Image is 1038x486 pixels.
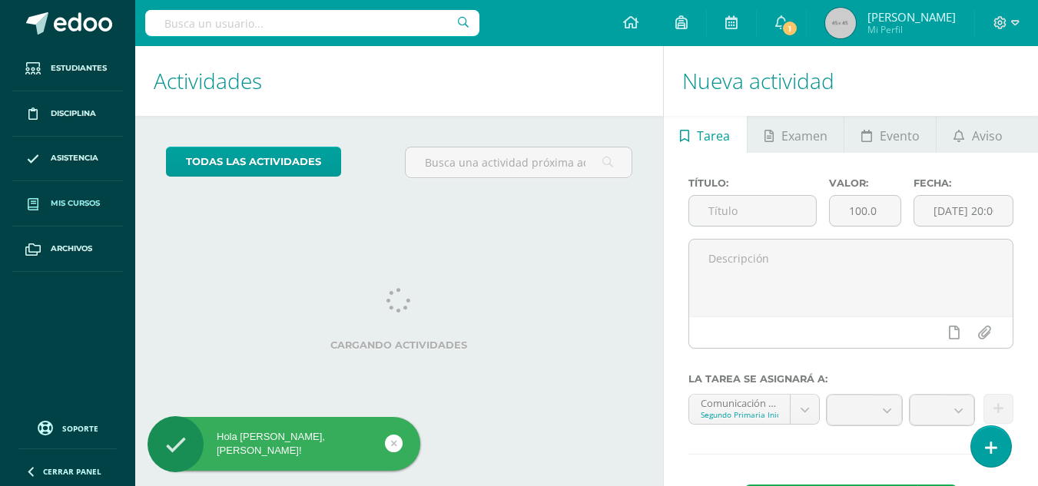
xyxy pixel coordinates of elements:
[12,181,123,226] a: Mis cursos
[166,147,341,177] a: todas las Actividades
[12,91,123,137] a: Disciplina
[406,147,631,177] input: Busca una actividad próxima aquí...
[682,46,1020,116] h1: Nueva actividad
[697,117,730,154] span: Tarea
[51,197,100,210] span: Mis cursos
[701,409,779,420] div: Segundo Primaria Inicial
[914,177,1013,189] label: Fecha:
[781,20,798,37] span: 1
[830,196,900,226] input: Puntos máximos
[18,417,117,438] a: Soporte
[12,137,123,182] a: Asistencia
[825,8,856,38] img: 45x45
[166,339,632,351] label: Cargando actividades
[664,116,747,153] a: Tarea
[781,117,827,154] span: Examen
[51,107,96,120] span: Disciplina
[829,177,901,189] label: Valor:
[62,423,98,434] span: Soporte
[972,117,1003,154] span: Aviso
[145,10,479,36] input: Busca un usuario...
[701,395,779,409] div: Comunicación y Lenguaje L.1 'A'
[688,373,1013,385] label: La tarea se asignará a:
[937,116,1019,153] a: Aviso
[51,62,107,74] span: Estudiantes
[867,23,956,36] span: Mi Perfil
[748,116,844,153] a: Examen
[12,226,123,272] a: Archivos
[43,466,101,477] span: Cerrar panel
[914,196,1013,226] input: Fecha de entrega
[867,9,956,25] span: [PERSON_NAME]
[844,116,936,153] a: Evento
[51,152,98,164] span: Asistencia
[51,243,92,255] span: Archivos
[154,46,645,116] h1: Actividades
[688,177,817,189] label: Título:
[689,395,820,424] a: Comunicación y Lenguaje L.1 'A'Segundo Primaria Inicial
[880,117,920,154] span: Evento
[148,430,420,458] div: Hola [PERSON_NAME], [PERSON_NAME]!
[689,196,816,226] input: Título
[12,46,123,91] a: Estudiantes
